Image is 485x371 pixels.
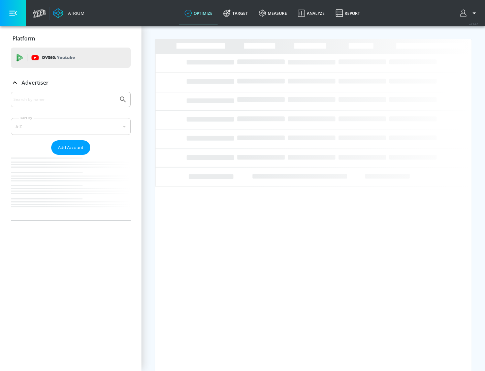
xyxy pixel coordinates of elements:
[13,95,116,104] input: Search by name
[65,10,85,16] div: Atrium
[19,116,34,120] label: Sort By
[11,92,131,220] div: Advertiser
[330,1,365,25] a: Report
[292,1,330,25] a: Analyze
[469,22,478,26] span: v 4.24.0
[57,54,75,61] p: Youtube
[11,29,131,48] div: Platform
[179,1,218,25] a: optimize
[12,35,35,42] p: Platform
[22,79,48,86] p: Advertiser
[11,155,131,220] nav: list of Advertiser
[51,140,90,155] button: Add Account
[11,118,131,135] div: A-Z
[218,1,253,25] a: Target
[253,1,292,25] a: measure
[11,48,131,68] div: DV360: Youtube
[58,144,84,151] span: Add Account
[53,8,85,18] a: Atrium
[42,54,75,61] p: DV360:
[11,73,131,92] div: Advertiser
